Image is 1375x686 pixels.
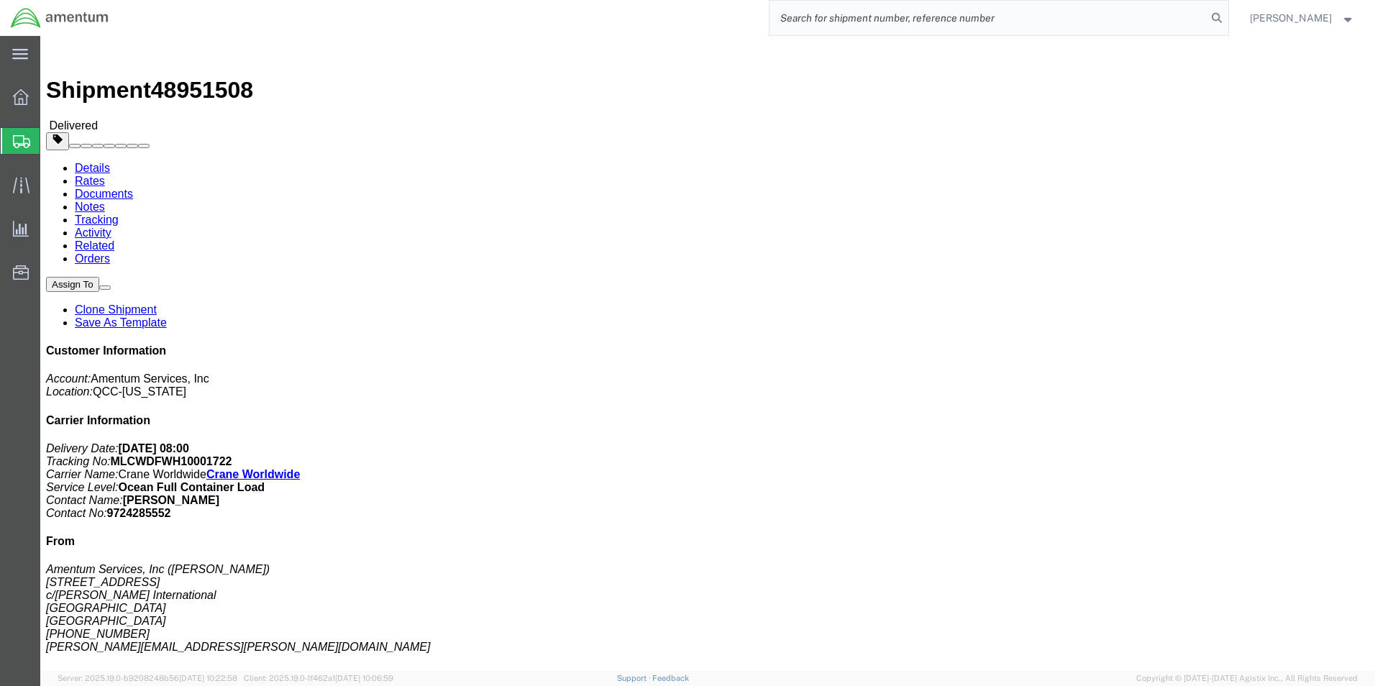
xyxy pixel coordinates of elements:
span: Client: 2025.19.0-1f462a1 [244,674,393,682]
img: logo [10,7,109,29]
span: Claudia Fernandez [1250,10,1332,26]
span: Copyright © [DATE]-[DATE] Agistix Inc., All Rights Reserved [1136,672,1358,685]
span: [DATE] 10:06:59 [335,674,393,682]
input: Search for shipment number, reference number [769,1,1207,35]
button: [PERSON_NAME] [1249,9,1356,27]
span: [DATE] 10:22:58 [179,674,237,682]
iframe: FS Legacy Container [40,36,1375,671]
a: Feedback [652,674,689,682]
a: Support [617,674,653,682]
span: Server: 2025.19.0-b9208248b56 [58,674,237,682]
